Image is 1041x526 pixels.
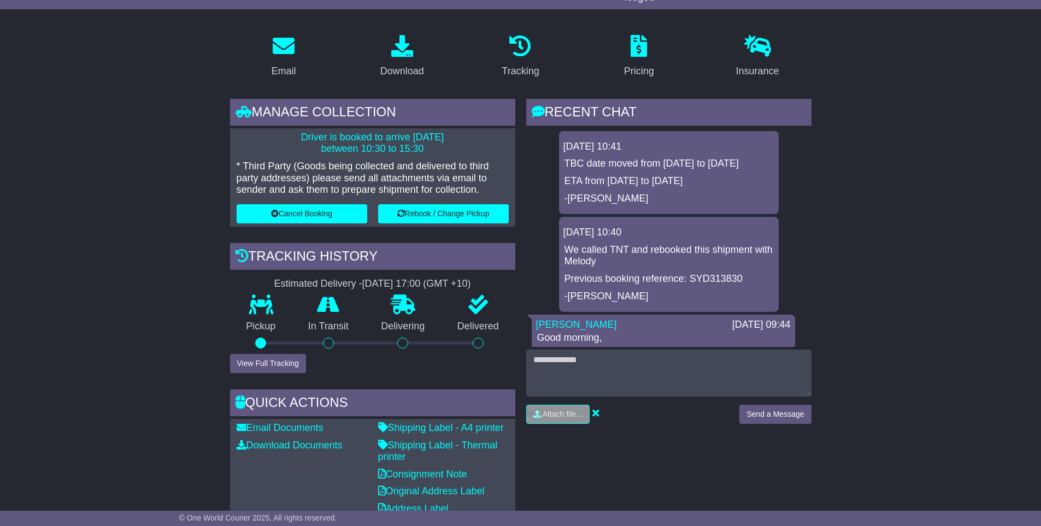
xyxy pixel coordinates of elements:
[564,244,773,268] p: We called TNT and rebooked this shipment with Melody
[736,64,779,79] div: Insurance
[502,64,539,79] div: Tracking
[564,158,773,170] p: TBC date moved from [DATE] to [DATE]
[292,321,365,333] p: In Transit
[378,440,498,463] a: Shipping Label - Thermal printer
[230,99,515,128] div: Manage collection
[536,319,617,330] a: [PERSON_NAME]
[378,204,509,223] button: Rebook / Change Pickup
[373,31,431,82] a: Download
[230,243,515,273] div: Tracking history
[564,175,773,187] p: ETA from [DATE] to [DATE]
[237,132,509,155] p: Driver is booked to arrive [DATE] between 10:30 to 15:30
[624,64,654,79] div: Pricing
[264,31,303,82] a: Email
[378,503,449,514] a: Address Label
[563,141,774,153] div: [DATE] 10:41
[563,227,774,239] div: [DATE] 10:40
[237,422,324,433] a: Email Documents
[537,332,790,344] p: Good morning,
[237,204,367,223] button: Cancel Booking
[378,486,485,497] a: Original Address Label
[526,99,811,128] div: RECENT CHAT
[564,291,773,303] p: -[PERSON_NAME]
[230,321,292,333] p: Pickup
[230,389,515,419] div: Quick Actions
[732,319,791,331] div: [DATE] 09:44
[729,31,786,82] a: Insurance
[380,64,424,79] div: Download
[617,31,661,82] a: Pricing
[441,321,515,333] p: Delivered
[230,278,515,290] div: Estimated Delivery -
[495,31,546,82] a: Tracking
[378,469,467,480] a: Consignment Note
[378,422,504,433] a: Shipping Label - A4 printer
[365,321,442,333] p: Delivering
[271,64,296,79] div: Email
[564,193,773,205] p: -[PERSON_NAME]
[179,513,337,522] span: © One World Courier 2025. All rights reserved.
[564,273,773,285] p: Previous booking reference: SYD313830
[362,278,471,290] div: [DATE] 17:00 (GMT +10)
[237,161,509,196] p: * Third Party (Goods being collected and delivered to third party addresses) please send all atta...
[230,354,306,373] button: View Full Tracking
[739,405,811,424] button: Send a Message
[237,440,343,451] a: Download Documents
